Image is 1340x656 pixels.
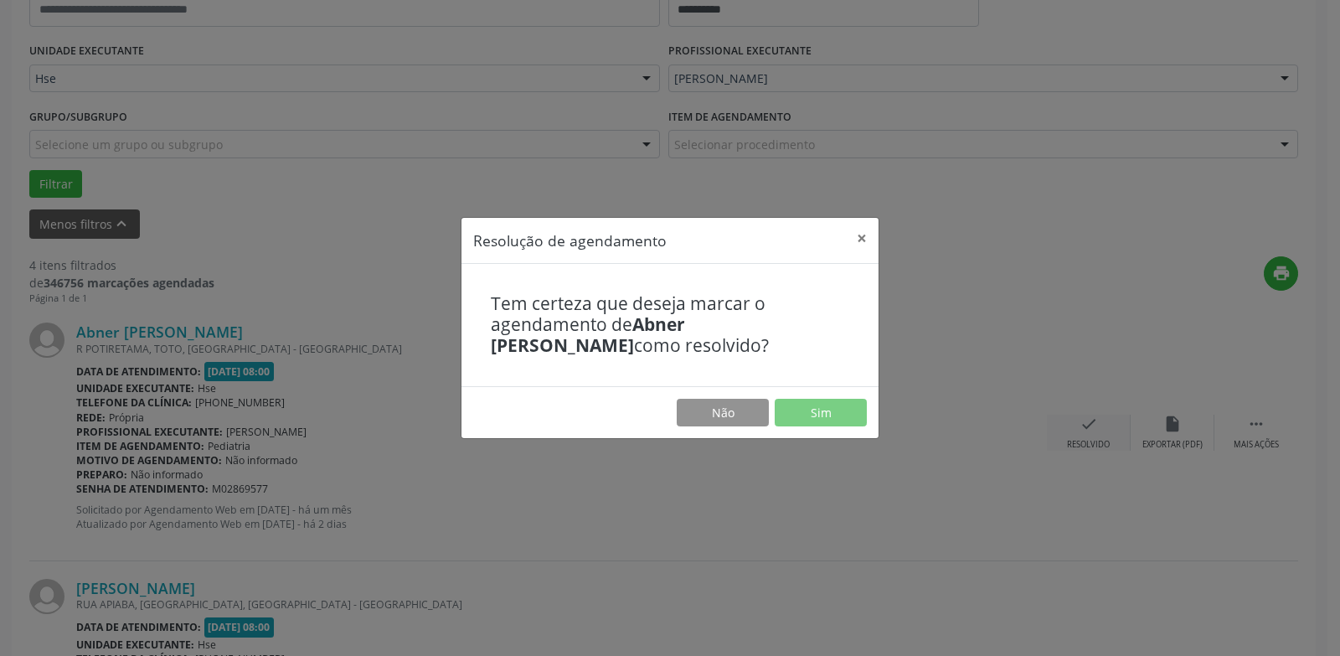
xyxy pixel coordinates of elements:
[491,313,685,357] b: Abner [PERSON_NAME]
[473,230,667,251] h5: Resolução de agendamento
[845,218,879,259] button: Close
[677,399,769,427] button: Não
[491,293,849,357] h4: Tem certeza que deseja marcar o agendamento de como resolvido?
[775,399,867,427] button: Sim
